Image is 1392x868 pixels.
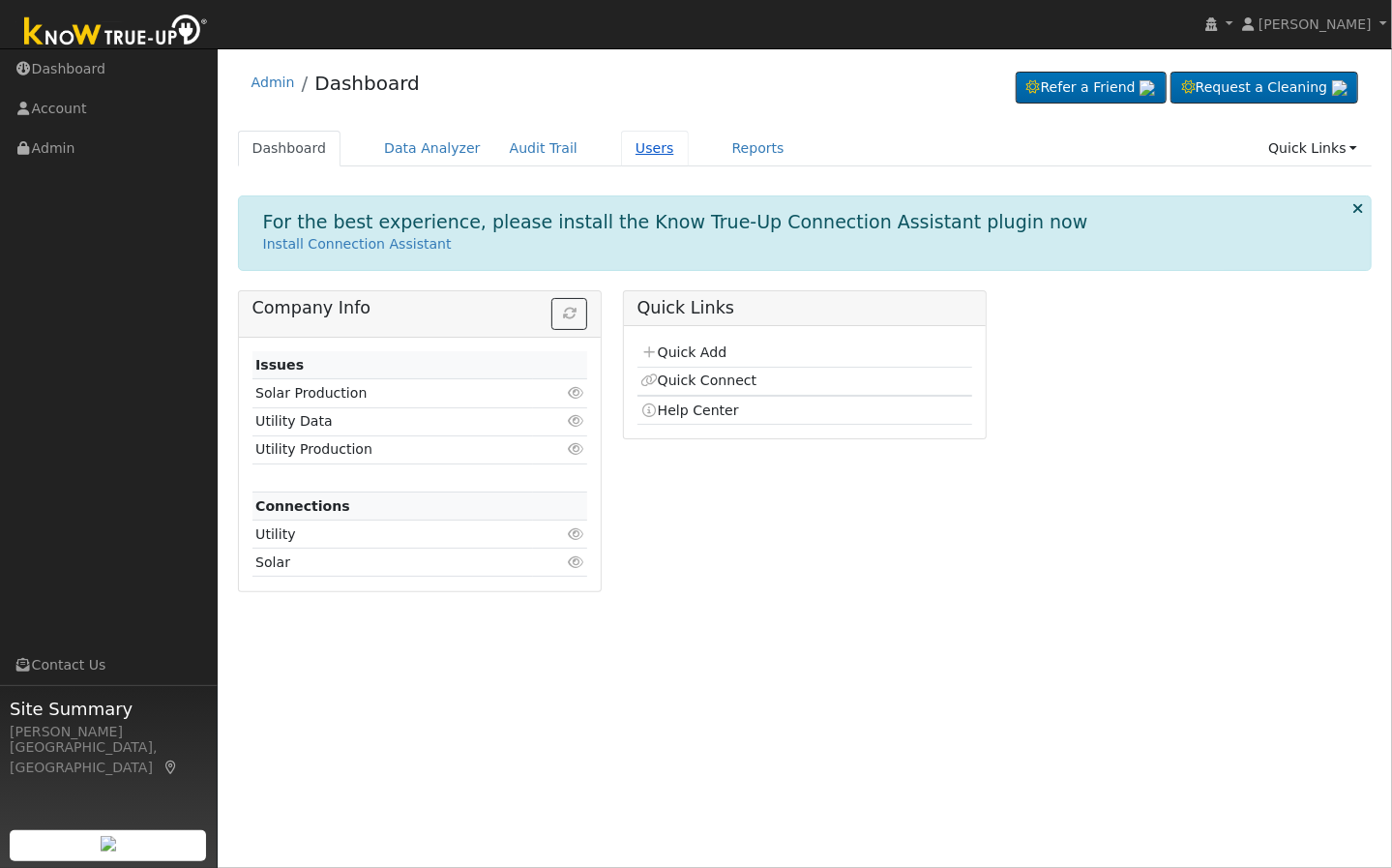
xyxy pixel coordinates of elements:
a: Refer a Friend [1016,72,1167,105]
i: Click to view [567,442,584,456]
i: Click to view [567,414,584,428]
strong: Connections [255,498,350,514]
a: Help Center [640,403,739,418]
h5: Company Info [252,298,588,318]
a: Reports [718,131,799,166]
img: retrieve [1332,80,1348,96]
div: [PERSON_NAME] [10,722,207,742]
a: Map [163,760,180,775]
i: Click to view [567,527,584,541]
a: Admin [252,75,295,90]
a: Users [621,131,689,166]
a: Quick Add [640,344,726,360]
td: Solar [252,549,534,577]
i: Click to view [567,555,584,569]
td: Utility [252,521,534,549]
a: Dashboard [238,131,341,166]
td: Utility Data [252,407,534,435]
img: retrieve [1140,80,1155,96]
a: Install Connection Assistant [263,236,452,252]
a: Request a Cleaning [1170,72,1358,105]
h1: For the best experience, please install the Know True-Up Connection Assistant plugin now [263,211,1088,233]
td: Utility Production [252,435,534,464]
div: [GEOGRAPHIC_DATA], [GEOGRAPHIC_DATA] [10,737,207,778]
i: Click to view [567,386,584,400]
a: Dashboard [314,72,420,95]
span: Site Summary [10,696,207,722]
a: Quick Links [1254,131,1372,166]
a: Quick Connect [640,373,756,388]
img: Know True-Up [15,11,218,54]
td: Solar Production [252,379,534,407]
span: [PERSON_NAME] [1259,16,1372,32]
img: retrieve [101,836,116,852]
a: Data Analyzer [370,131,495,166]
strong: Issues [255,357,304,373]
a: Audit Trail [495,131,592,166]
h5: Quick Links [637,298,973,318]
